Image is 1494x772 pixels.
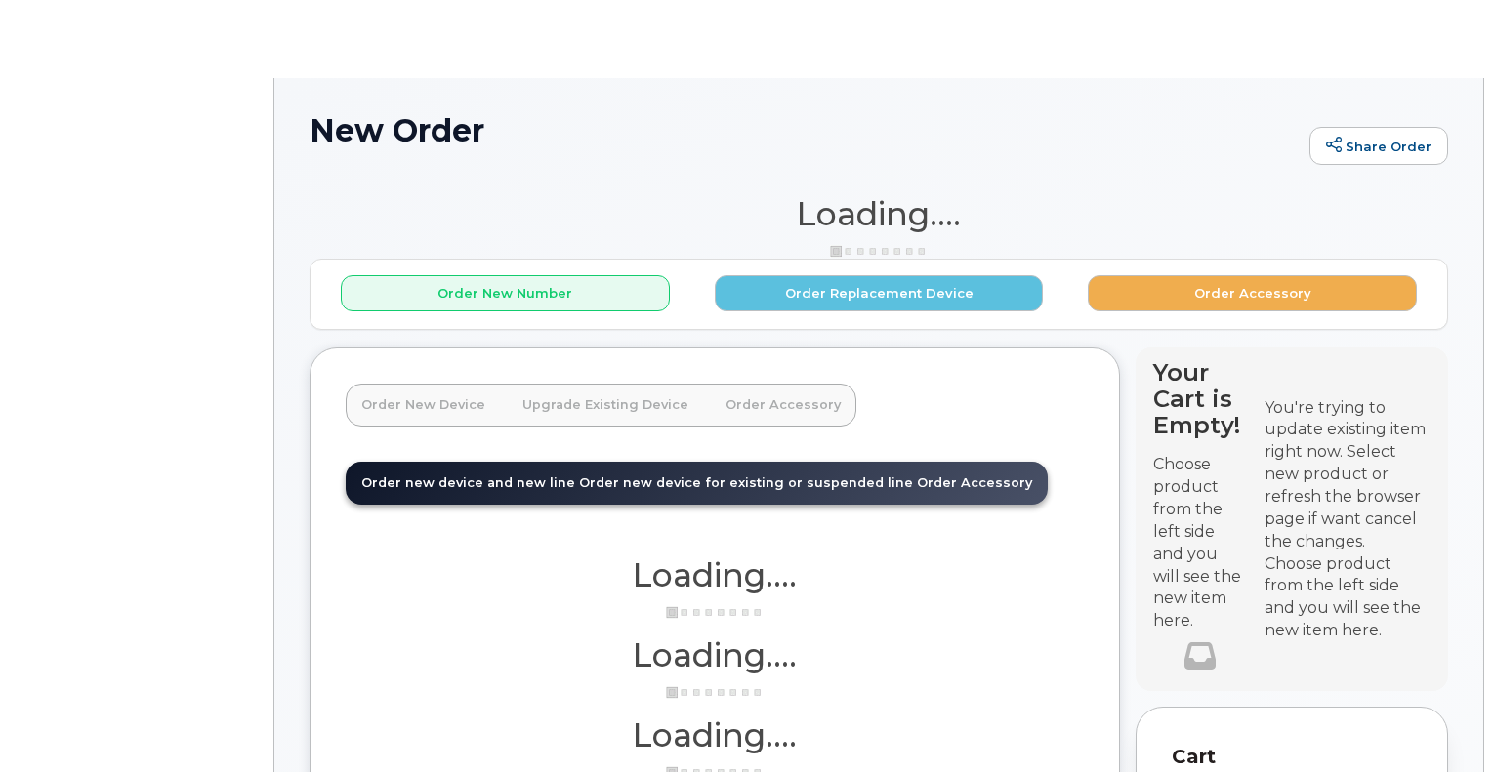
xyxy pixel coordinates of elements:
h1: Loading.... [346,557,1084,592]
span: Order new device and new line [361,475,575,490]
span: Order Accessory [917,475,1032,490]
img: ajax-loader-3a6953c30dc77f0bf724df975f13086db4f4c1262e45940f03d1251963f1bf2e.gif [830,244,928,259]
h1: Loading.... [346,717,1084,752]
h1: Loading.... [310,196,1448,231]
button: Order Replacement Device [715,275,1044,311]
button: Order New Number [341,275,670,311]
a: Order Accessory [710,384,856,427]
a: Share Order [1309,127,1448,166]
div: Choose product from the left side and you will see the new item here. [1265,553,1431,642]
div: You're trying to update existing item right now. Select new product or refresh the browser page i... [1265,397,1431,553]
img: ajax-loader-3a6953c30dc77f0bf724df975f13086db4f4c1262e45940f03d1251963f1bf2e.gif [666,605,764,620]
h1: Loading.... [346,637,1084,672]
a: Upgrade Existing Device [507,384,704,427]
span: Order new device for existing or suspended line [579,475,913,490]
h4: Your Cart is Empty! [1153,359,1247,438]
button: Order Accessory [1088,275,1417,311]
p: Choose product from the left side and you will see the new item here. [1153,454,1247,632]
h1: New Order [310,113,1300,147]
p: Cart [1172,743,1412,771]
a: Order New Device [346,384,501,427]
img: ajax-loader-3a6953c30dc77f0bf724df975f13086db4f4c1262e45940f03d1251963f1bf2e.gif [666,685,764,700]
